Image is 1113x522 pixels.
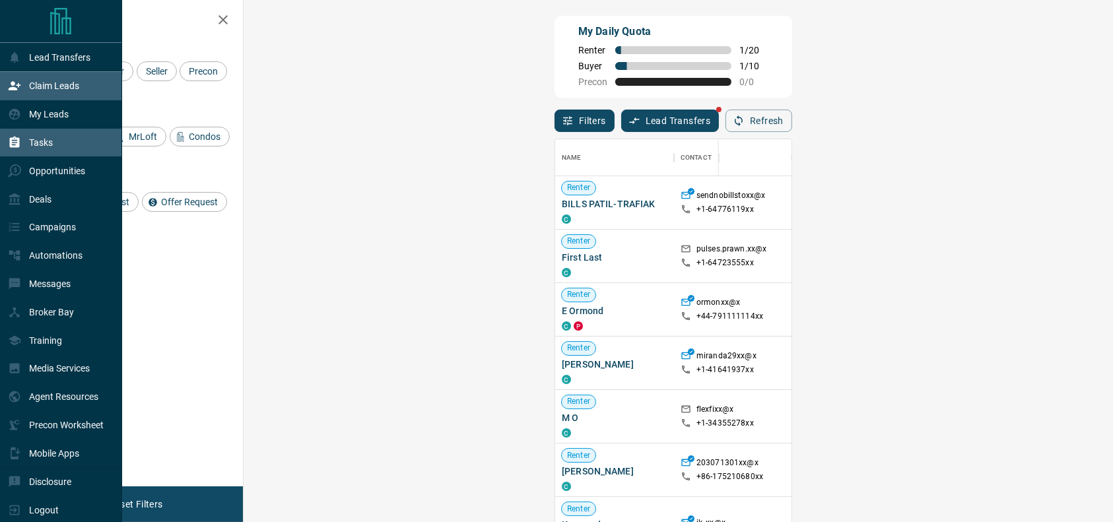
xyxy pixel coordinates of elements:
[124,131,162,142] span: MrLoft
[562,251,667,264] span: First Last
[696,204,754,215] p: +1- 64776119xx
[696,364,754,375] p: +1- 41641937xx
[562,321,571,331] div: condos.ca
[696,297,740,311] p: ormonxx@x
[739,77,768,87] span: 0 / 0
[170,127,230,147] div: Condos
[696,457,759,471] p: 203071301xx@x
[110,127,166,147] div: MrLoft
[739,61,768,71] span: 1 / 10
[184,131,225,142] span: Condos
[562,182,595,193] span: Renter
[562,358,667,371] span: [PERSON_NAME]
[562,450,595,461] span: Renter
[562,236,595,247] span: Renter
[562,428,571,438] div: condos.ca
[562,343,595,354] span: Renter
[696,404,733,418] p: flexfixx@x
[696,471,763,482] p: +86- 175210680xx
[562,268,571,277] div: condos.ca
[562,396,595,407] span: Renter
[562,304,667,317] span: E Ormond
[562,504,595,515] span: Renter
[142,192,227,212] div: Offer Request
[696,257,754,269] p: +1- 64723555xx
[562,214,571,224] div: condos.ca
[562,375,571,384] div: condos.ca
[180,61,227,81] div: Precon
[681,139,712,176] div: Contact
[696,311,763,322] p: +44- 791111114xx
[578,24,768,40] p: My Daily Quota
[578,61,607,71] span: Buyer
[156,197,222,207] span: Offer Request
[562,289,595,300] span: Renter
[562,411,667,424] span: M O
[574,321,583,331] div: property.ca
[555,110,615,132] button: Filters
[137,61,177,81] div: Seller
[621,110,720,132] button: Lead Transfers
[562,465,667,478] span: [PERSON_NAME]
[696,190,765,204] p: sendnobillstoxx@x
[100,493,171,515] button: Reset Filters
[555,139,674,176] div: Name
[725,110,792,132] button: Refresh
[141,66,172,77] span: Seller
[562,482,571,491] div: condos.ca
[562,139,582,176] div: Name
[696,244,766,257] p: pulses.prawn.xx@x
[696,418,754,429] p: +1- 34355278xx
[739,45,768,55] span: 1 / 20
[578,45,607,55] span: Renter
[562,197,667,211] span: BILLS PATIL-TRAFIAK
[42,13,230,29] h2: Filters
[184,66,222,77] span: Precon
[578,77,607,87] span: Precon
[696,350,757,364] p: miranda29xx@x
